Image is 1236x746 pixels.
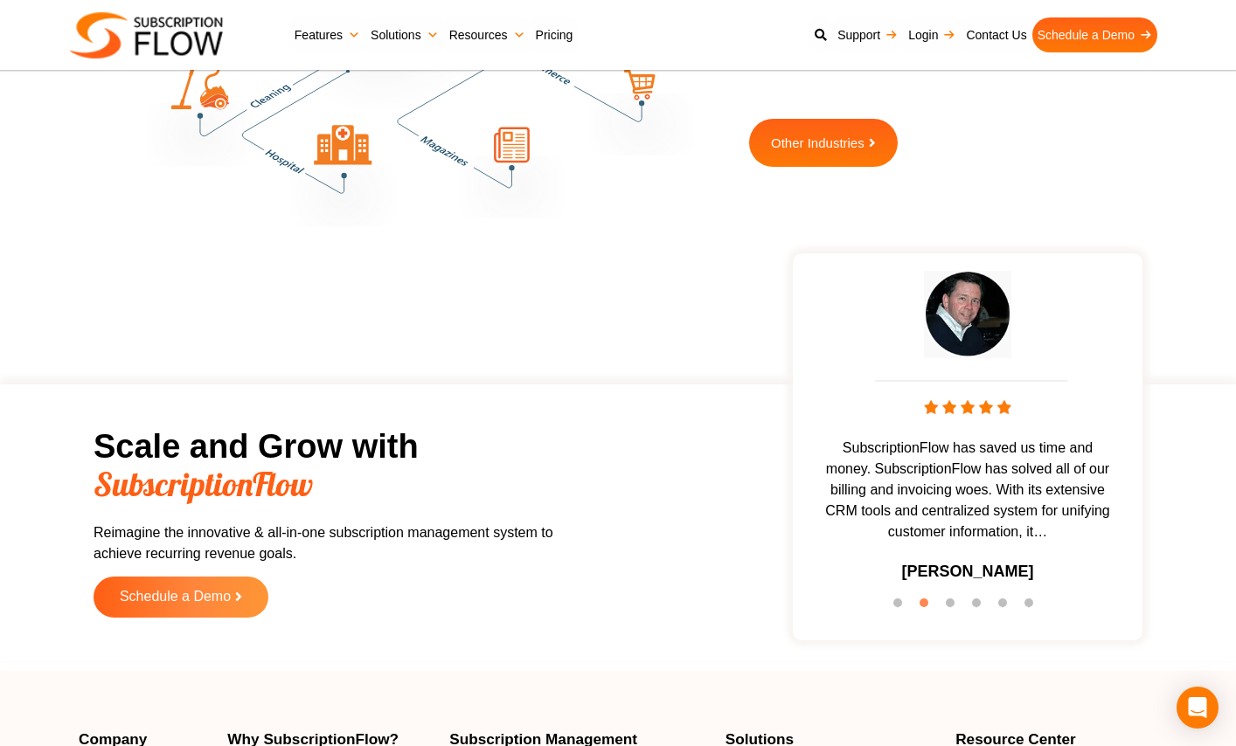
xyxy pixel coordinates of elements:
[924,400,1011,414] img: stars
[120,590,231,604] span: Schedule a Demo
[920,598,937,616] button: 2 of 6
[289,17,365,52] a: Features
[531,17,579,52] a: Pricing
[893,598,911,616] button: 1 of 6
[94,463,313,505] span: SubscriptionFlow
[94,428,574,505] h2: Scale and Grow with
[1177,687,1219,729] div: Open Intercom Messenger
[444,17,531,52] a: Resources
[1032,17,1157,52] a: Schedule a Demo
[832,17,903,52] a: Support
[946,598,963,616] button: 3 of 6
[771,136,865,149] span: Other Industries
[972,598,989,616] button: 4 of 6
[903,17,961,52] a: Login
[924,271,1011,358] img: testimonial
[749,119,898,167] a: Other Industries
[998,598,1016,616] button: 5 of 6
[961,17,1031,52] a: Contact Us
[802,438,1134,542] span: SubscriptionFlow has saved us time and money. SubscriptionFlow has solved all of our billing and ...
[901,560,1033,584] h3: [PERSON_NAME]
[94,522,574,564] p: Reimagine the innovative & all-in-one subscription management system to achieve recurring revenue...
[1024,598,1042,616] button: 6 of 6
[70,12,223,59] img: Subscriptionflow
[94,577,268,618] a: Schedule a Demo
[365,17,444,52] a: Solutions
